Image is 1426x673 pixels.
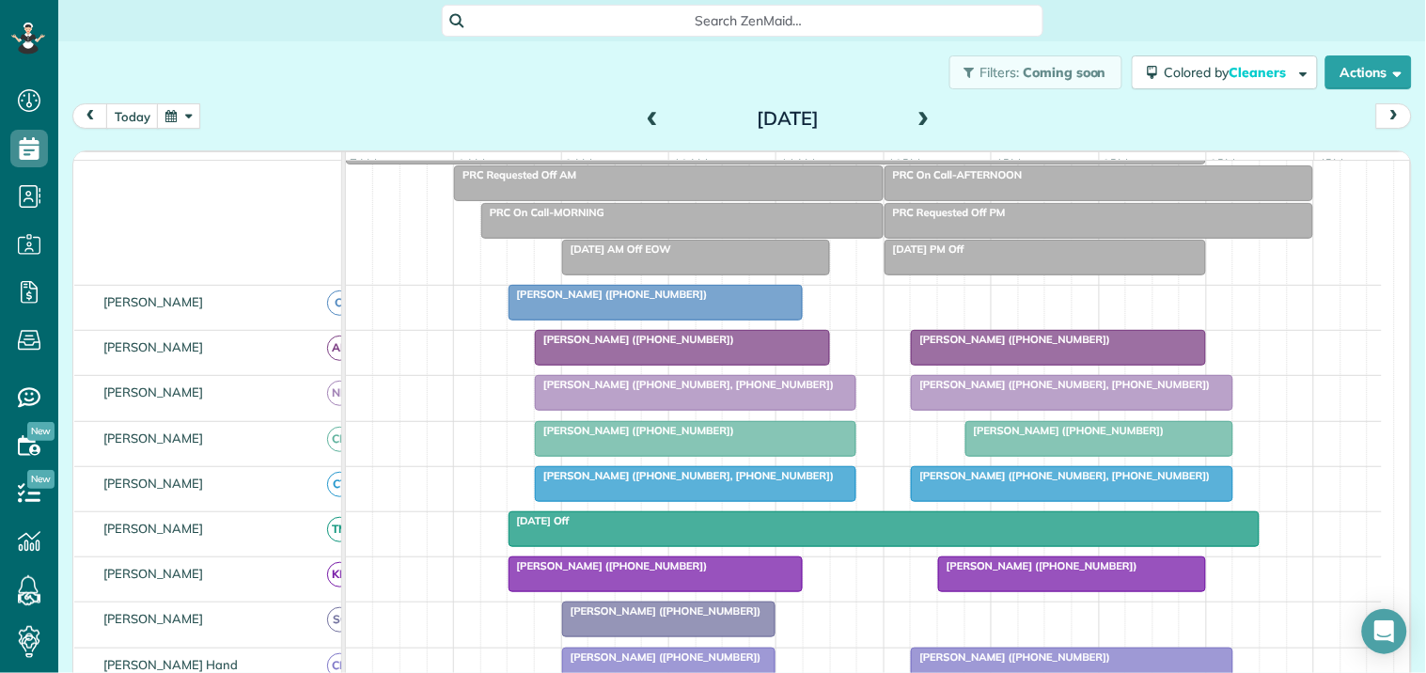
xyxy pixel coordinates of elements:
span: New [27,422,55,441]
span: PRC On Call-AFTERNOON [884,168,1024,181]
span: [PERSON_NAME] [100,566,208,581]
span: 7am [346,156,381,171]
span: [PERSON_NAME] ([PHONE_NUMBER], [PHONE_NUMBER]) [910,469,1211,482]
span: [PERSON_NAME] [100,521,208,536]
span: Cleaners [1230,64,1290,81]
button: prev [72,103,108,129]
span: [PERSON_NAME] ([PHONE_NUMBER]) [508,559,709,572]
span: [DATE] PM Off [884,243,965,256]
span: CT [327,472,353,497]
span: 4pm [1315,156,1348,171]
span: [PERSON_NAME] [100,430,208,446]
span: [PERSON_NAME] ([PHONE_NUMBER]) [561,650,762,664]
span: 3pm [1207,156,1240,171]
span: PRC On Call-MORNING [480,206,605,219]
span: CM [327,427,353,452]
span: KD [327,562,353,587]
span: ND [327,381,353,406]
span: [DATE] Off [508,514,571,527]
div: Open Intercom Messenger [1362,609,1407,654]
span: [PERSON_NAME] ([PHONE_NUMBER], [PHONE_NUMBER]) [534,469,835,482]
span: [PERSON_NAME] ([PHONE_NUMBER], [PHONE_NUMBER]) [910,378,1211,391]
span: Coming soon [1023,64,1107,81]
h2: [DATE] [670,108,905,129]
span: 11am [776,156,819,171]
span: 12pm [885,156,925,171]
span: [PERSON_NAME] ([PHONE_NUMBER]) [508,288,709,301]
span: PRC Requested Off PM [884,206,1007,219]
span: [PERSON_NAME] [100,476,208,491]
span: [PERSON_NAME] ([PHONE_NUMBER]) [534,333,735,346]
span: 8am [454,156,489,171]
span: CJ [327,290,353,316]
span: 2pm [1100,156,1133,171]
span: [DATE] AM Off EOW [561,243,672,256]
span: [PERSON_NAME] Hand [100,657,242,672]
span: [PERSON_NAME] ([PHONE_NUMBER]) [534,424,735,437]
span: SC [327,607,353,633]
span: [PERSON_NAME] ([PHONE_NUMBER]) [910,650,1111,664]
button: next [1376,103,1412,129]
span: AR [327,336,353,361]
span: PRC Requested Off AM [453,168,577,181]
span: 9am [562,156,597,171]
button: today [106,103,159,129]
span: [PERSON_NAME] ([PHONE_NUMBER]) [561,604,762,618]
button: Colored byCleaners [1132,55,1318,89]
span: TM [327,517,353,542]
span: [PERSON_NAME] ([PHONE_NUMBER], [PHONE_NUMBER]) [534,378,835,391]
span: Filters: [980,64,1020,81]
span: [PERSON_NAME] [100,294,208,309]
span: Colored by [1165,64,1293,81]
span: [PERSON_NAME] ([PHONE_NUMBER]) [964,424,1166,437]
span: [PERSON_NAME] [100,611,208,626]
button: Actions [1325,55,1412,89]
span: New [27,470,55,489]
span: [PERSON_NAME] ([PHONE_NUMBER]) [937,559,1138,572]
span: [PERSON_NAME] [100,384,208,399]
span: [PERSON_NAME] [100,339,208,354]
span: 10am [669,156,712,171]
span: 1pm [992,156,1025,171]
span: [PERSON_NAME] ([PHONE_NUMBER]) [910,333,1111,346]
